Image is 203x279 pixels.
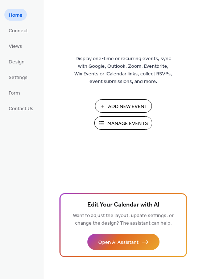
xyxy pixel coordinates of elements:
a: Design [4,55,29,67]
a: Connect [4,24,32,36]
button: Open AI Assistant [87,234,159,250]
a: Settings [4,71,32,83]
span: Form [9,89,20,97]
a: Form [4,87,24,99]
span: Want to adjust the layout, update settings, or change the design? The assistant can help. [73,211,174,228]
button: Manage Events [94,116,152,130]
button: Add New Event [95,99,152,113]
span: Display one-time or recurring events, sync with Google, Outlook, Zoom, Eventbrite, Wix Events or ... [74,55,172,86]
span: Open AI Assistant [98,239,138,246]
span: Manage Events [107,120,148,128]
span: Settings [9,74,28,82]
span: Contact Us [9,105,33,113]
a: Contact Us [4,102,38,114]
span: Design [9,58,25,66]
span: Views [9,43,22,50]
span: Add New Event [108,103,148,111]
a: Home [4,9,27,21]
span: Home [9,12,22,19]
span: Edit Your Calendar with AI [87,200,159,210]
a: Views [4,40,26,52]
span: Connect [9,27,28,35]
